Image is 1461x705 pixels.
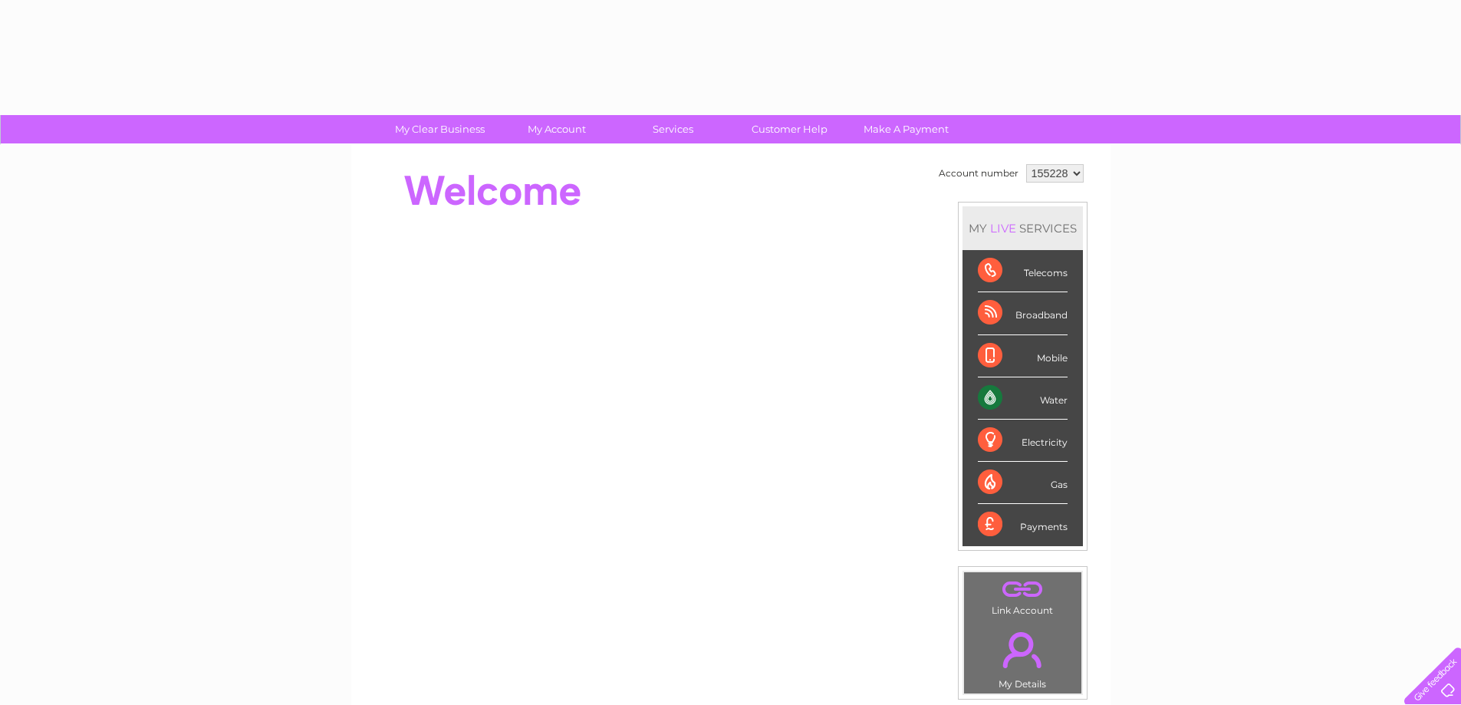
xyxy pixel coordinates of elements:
[978,504,1068,545] div: Payments
[963,572,1082,620] td: Link Account
[978,250,1068,292] div: Telecoms
[968,576,1078,603] a: .
[377,115,503,143] a: My Clear Business
[987,221,1019,236] div: LIVE
[935,160,1022,186] td: Account number
[963,619,1082,694] td: My Details
[493,115,620,143] a: My Account
[978,377,1068,420] div: Water
[962,206,1083,250] div: MY SERVICES
[610,115,736,143] a: Services
[968,623,1078,677] a: .
[978,462,1068,504] div: Gas
[978,420,1068,462] div: Electricity
[978,292,1068,334] div: Broadband
[843,115,969,143] a: Make A Payment
[978,335,1068,377] div: Mobile
[726,115,853,143] a: Customer Help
